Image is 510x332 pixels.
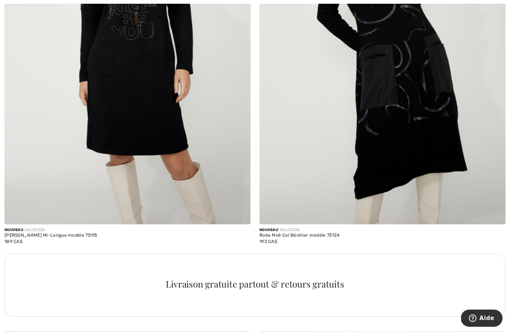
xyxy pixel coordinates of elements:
[259,227,340,233] div: DOLCEZZA
[4,228,23,232] span: Nouveau
[15,279,495,288] div: Livraison gratuite partout & retours gratuits
[4,233,97,238] div: [PERSON_NAME] Mi-Longue modèle 75115
[4,239,22,244] span: 189 CA$
[4,227,97,233] div: DOLCEZZA
[259,239,277,244] span: 193 CA$
[259,228,278,232] span: Nouveau
[259,233,340,238] div: Robe Midi Col Bénitier modèle 75124
[461,310,503,328] iframe: Ouvre un widget dans lequel vous pouvez trouver plus d’informations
